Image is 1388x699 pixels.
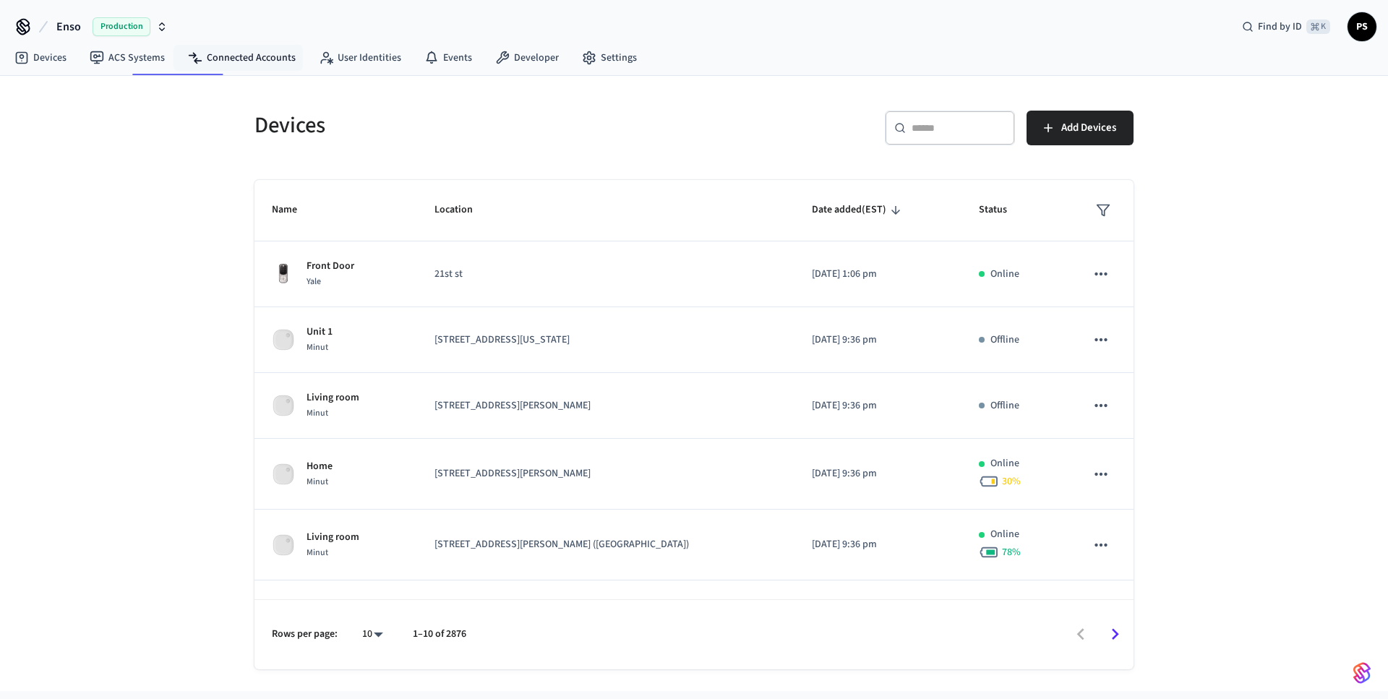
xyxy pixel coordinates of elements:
button: PS [1348,12,1376,41]
p: Living room [307,390,359,406]
span: ⌘ K [1306,20,1330,34]
p: Home [307,459,333,474]
p: Online [990,456,1019,471]
p: Online [990,267,1019,282]
span: Minut [307,341,328,353]
img: Minut Sensor [272,394,295,417]
p: [DATE] 1:06 pm [812,267,944,282]
a: Connected Accounts [176,45,307,71]
p: Unit 1 [307,325,333,340]
div: 10 [355,624,390,645]
div: Find by ID⌘ K [1230,14,1342,40]
p: [DATE] 9:36 pm [812,398,944,413]
h5: Devices [254,111,685,140]
span: Yale [307,275,321,288]
p: [STREET_ADDRESS][US_STATE] [434,333,777,348]
span: Name [272,199,316,221]
img: Yale Assure Touchscreen Wifi Smart Lock, Satin Nickel, Front [272,262,295,286]
p: Front Door [307,259,354,274]
span: Minut [307,476,328,488]
span: Minut [307,546,328,559]
p: Offline [990,333,1019,348]
a: User Identities [307,45,413,71]
span: Minut [307,407,328,419]
p: 21st st [434,267,777,282]
a: Settings [570,45,648,71]
button: Add Devices [1027,111,1134,145]
span: Location [434,199,492,221]
span: Enso [56,18,81,35]
p: Online [990,527,1019,542]
p: Living room [307,530,359,545]
span: Production [93,17,150,36]
p: [STREET_ADDRESS][PERSON_NAME] [434,398,777,413]
p: [STREET_ADDRESS][PERSON_NAME] ([GEOGRAPHIC_DATA]) [434,537,777,552]
a: Devices [3,45,78,71]
img: Minut Sensor [272,328,295,351]
a: Developer [484,45,570,71]
button: Go to next page [1098,617,1132,651]
img: SeamLogoGradient.69752ec5.svg [1353,661,1371,685]
p: [DATE] 9:36 pm [812,466,944,481]
span: Find by ID [1258,20,1302,34]
a: ACS Systems [78,45,176,71]
p: Patio [307,598,329,613]
p: 1–10 of 2876 [413,627,466,642]
span: 30 % [1002,474,1021,489]
span: Status [979,199,1026,221]
p: [STREET_ADDRESS][PERSON_NAME] [434,466,777,481]
p: [DATE] 9:36 pm [812,333,944,348]
p: Rows per page: [272,627,338,642]
a: Events [413,45,484,71]
p: Offline [990,398,1019,413]
p: [DATE] 9:36 pm [812,537,944,552]
img: Minut Sensor [272,463,295,486]
img: Minut Sensor [272,533,295,557]
span: PS [1349,14,1375,40]
span: Add Devices [1061,119,1116,137]
span: Date added(EST) [812,199,905,221]
span: 78 % [1002,545,1021,559]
